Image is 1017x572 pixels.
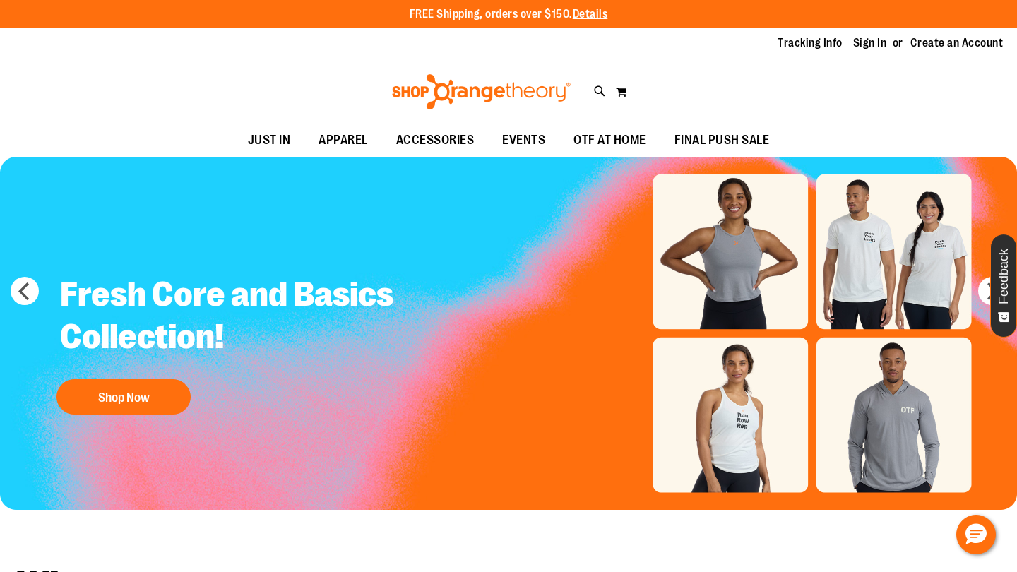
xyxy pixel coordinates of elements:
a: FINAL PUSH SALE [660,124,784,157]
a: Details [573,8,608,20]
a: EVENTS [488,124,559,157]
button: Shop Now [56,379,191,415]
span: FINAL PUSH SALE [674,124,770,156]
a: JUST IN [234,124,305,157]
a: ACCESSORIES [382,124,489,157]
span: JUST IN [248,124,291,156]
span: OTF AT HOME [573,124,646,156]
a: APPAREL [304,124,382,157]
a: Sign In [853,35,887,51]
span: ACCESSORIES [396,124,475,156]
a: OTF AT HOME [559,124,660,157]
h2: Fresh Core and Basics Collection! [49,263,405,372]
img: Shop Orangetheory [390,74,573,109]
a: Create an Account [910,35,1004,51]
button: Feedback - Show survey [990,234,1017,338]
p: FREE Shipping, orders over $150. [410,6,608,23]
span: APPAREL [319,124,368,156]
button: prev [11,277,39,305]
button: next [978,277,1006,305]
span: EVENTS [502,124,545,156]
button: Hello, have a question? Let’s chat. [956,515,996,554]
span: Feedback [997,249,1011,304]
a: Fresh Core and Basics Collection! Shop Now [49,263,405,422]
a: Tracking Info [778,35,843,51]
